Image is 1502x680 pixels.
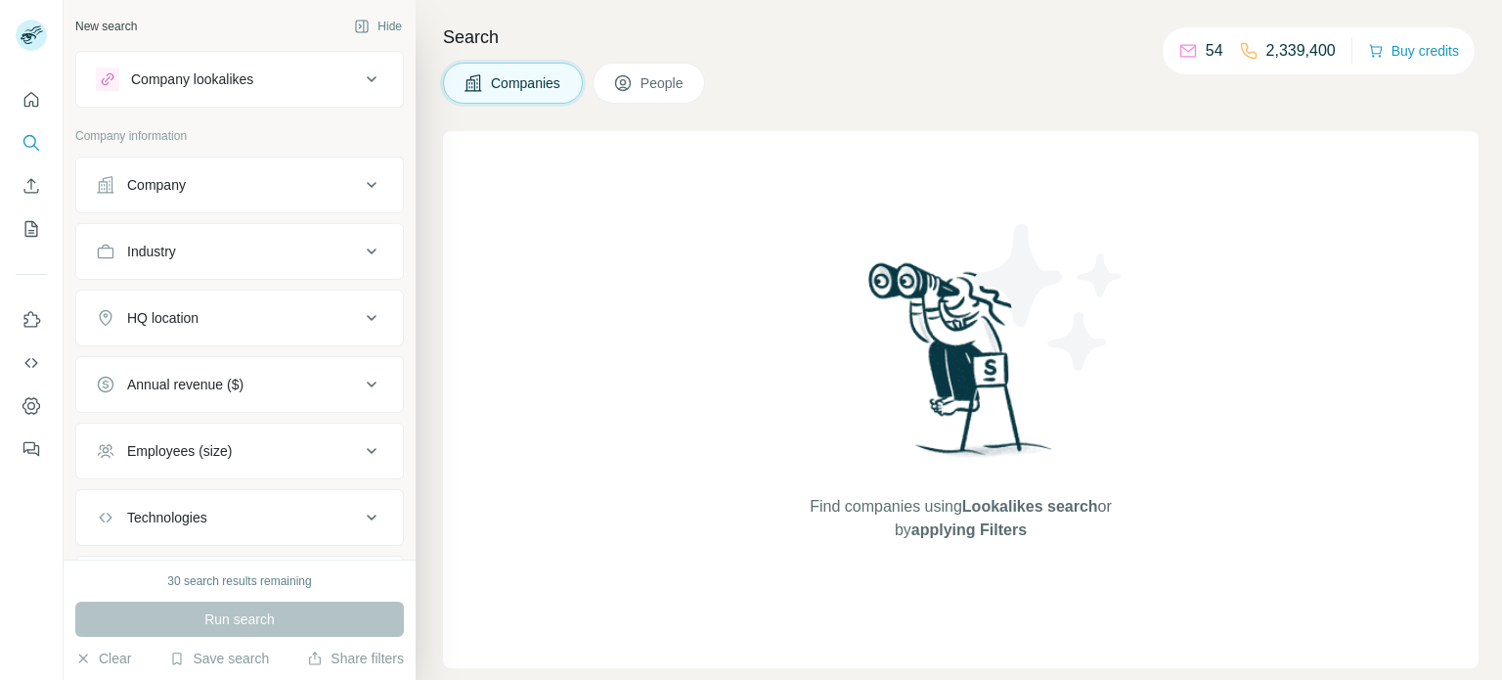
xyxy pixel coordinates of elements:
[911,521,1027,538] span: applying Filters
[16,211,47,247] button: My lists
[16,168,47,204] button: Enrich CSV
[127,242,176,261] div: Industry
[1206,39,1223,63] p: 54
[75,649,131,668] button: Clear
[1368,37,1459,65] button: Buy credits
[127,308,199,328] div: HQ location
[340,12,416,41] button: Hide
[641,73,685,93] span: People
[169,649,269,668] button: Save search
[76,161,403,208] button: Company
[1266,39,1336,63] p: 2,339,400
[307,649,404,668] button: Share filters
[443,23,1479,51] h4: Search
[860,257,1063,476] img: Surfe Illustration - Woman searching with binoculars
[127,508,207,527] div: Technologies
[16,125,47,160] button: Search
[75,127,404,145] p: Company information
[127,375,243,394] div: Annual revenue ($)
[16,345,47,381] button: Use Surfe API
[76,56,403,103] button: Company lookalikes
[76,428,403,475] button: Employees (size)
[76,361,403,408] button: Annual revenue ($)
[16,388,47,424] button: Dashboard
[804,495,1117,542] span: Find companies using or by
[127,441,232,461] div: Employees (size)
[962,498,1098,515] span: Lookalikes search
[16,302,47,338] button: Use Surfe on LinkedIn
[491,73,562,93] span: Companies
[16,431,47,467] button: Feedback
[76,295,403,341] button: HQ location
[167,572,311,590] div: 30 search results remaining
[76,494,403,541] button: Technologies
[127,175,186,195] div: Company
[961,209,1137,385] img: Surfe Illustration - Stars
[75,18,137,35] div: New search
[16,82,47,117] button: Quick start
[131,69,253,89] div: Company lookalikes
[76,228,403,275] button: Industry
